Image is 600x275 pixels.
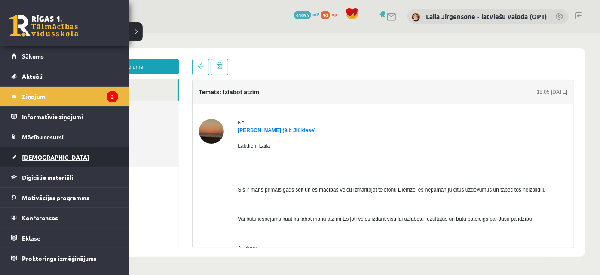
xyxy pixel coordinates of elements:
span: Digitālie materiāli [22,173,73,181]
a: Administrācijas ziņas [26,68,144,90]
img: Laila Jirgensone - latviešu valoda (OPT) [412,13,420,22]
a: 41095 mP [294,11,319,18]
a: Ziņojumi2 [11,87,118,106]
a: Sākums [11,46,118,66]
legend: Ziņojumi [22,87,118,106]
span: 41095 [294,11,311,19]
span: xp [331,11,337,18]
p: Šis ir mans pirmais gads šeit un es mācības veicu izmantojot telefonu Diemžēl es nepamanīju citus... [204,153,511,161]
a: Jauns ziņojums [26,26,145,41]
span: 90 [321,11,330,19]
i: 2 [107,91,118,102]
p: Vai būtu iespējams kaut kā labot manu atzīmi Es ļoti vēlos izdarīt visu lai uzlabotu rezultātus u... [204,182,511,190]
a: [PERSON_NAME] (9.b JK klase) [204,94,282,100]
a: Digitālie materiāli [11,167,118,187]
span: Proktoringa izmēģinājums [22,254,97,262]
a: Informatīvie ziņojumi [11,107,118,127]
a: 90 xp [321,11,341,18]
p: Ar cieņu [204,211,511,219]
a: Dzēstie [26,111,144,133]
a: Motivācijas programma [11,188,118,207]
span: mP [312,11,319,18]
span: Konferences [22,214,58,222]
div: 18:05 [DATE] [502,55,533,63]
a: Mācību resursi [11,127,118,147]
a: [DEMOGRAPHIC_DATA] [11,147,118,167]
div: No: [204,86,511,93]
legend: Informatīvie ziņojumi [22,107,118,127]
span: Mācību resursi [22,133,64,141]
span: Eklase [22,234,40,242]
p: Labdien, Laila [204,109,511,117]
span: Sākums [22,52,44,60]
a: Eklase [11,228,118,248]
a: Aktuāli [11,66,118,86]
a: Konferences [11,208,118,228]
a: Nosūtītie [26,90,144,111]
img: Emīlija Mikše [165,86,190,111]
span: Motivācijas programma [22,194,90,201]
span: Aktuāli [22,72,43,80]
a: Rīgas 1. Tālmācības vidusskola [9,15,78,37]
span: [DEMOGRAPHIC_DATA] [22,153,89,161]
a: Proktoringa izmēģinājums [11,248,118,268]
a: Laila Jirgensone - latviešu valoda (OPT) [426,12,547,21]
a: Ienākošie [26,46,143,68]
h4: Temats: Izlabot atzīmi [165,56,227,62]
